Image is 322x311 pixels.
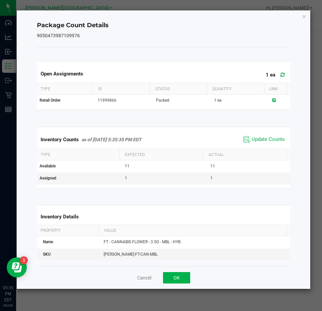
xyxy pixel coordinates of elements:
[209,152,224,157] span: Actual
[125,152,145,157] span: Expected
[41,87,50,91] span: Type
[41,228,60,233] span: Property
[155,87,170,91] span: Status
[214,98,216,103] span: 1
[37,33,290,38] h5: 9050473987109976
[98,87,102,91] span: ID
[210,164,215,168] span: 11
[269,87,278,91] span: Link
[41,71,83,77] span: Open Assignments
[7,257,27,277] iframe: Resource center
[212,87,231,91] span: Quantity
[210,176,213,180] span: 1
[163,272,190,283] button: OK
[217,98,222,103] span: ea
[41,214,79,220] span: Inventory Details
[41,137,79,143] span: Inventory Counts
[104,228,116,233] span: Value
[82,137,142,142] span: as of [DATE] 5:35:35 PM EDT
[266,72,269,78] span: 1
[40,98,60,103] span: Retail Order
[270,72,275,78] span: ea
[156,98,169,103] span: Packed
[43,252,51,257] span: SKU
[37,21,290,30] h4: Package Count Details
[40,176,56,180] span: Assigned
[104,252,158,257] span: [PERSON_NAME]-FT-CAN-MBL
[43,240,53,244] span: Name
[125,164,129,168] span: 11
[125,176,127,180] span: 1
[41,152,50,157] span: Type
[98,98,116,103] span: 11999866
[20,256,28,264] iframe: Resource center unread badge
[302,12,307,20] button: Close
[40,164,56,168] span: Available
[104,240,180,244] span: FT - CANNABIS FLOWER - 3.5G - MBL - HYB
[137,274,151,281] button: Cancel
[252,136,285,143] span: Update Counts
